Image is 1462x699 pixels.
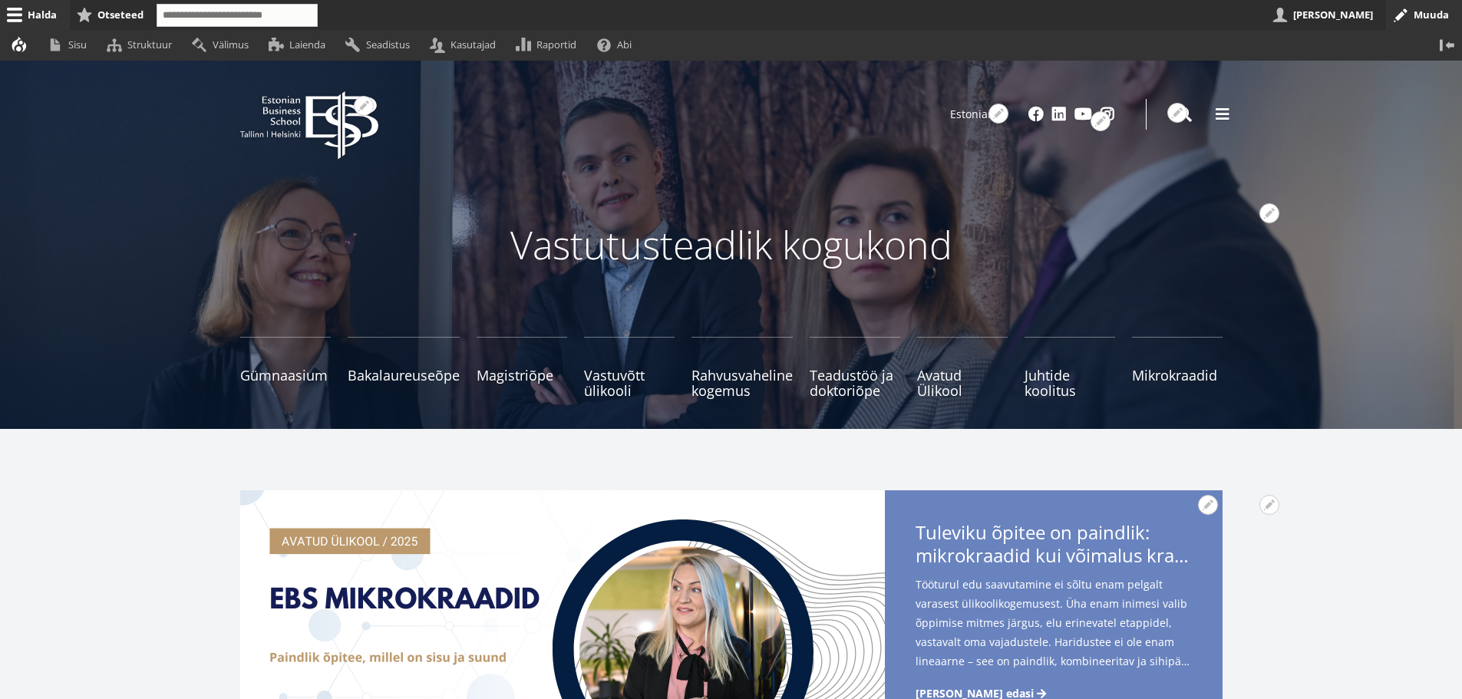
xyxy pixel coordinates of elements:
span: Tuleviku õpitee on paindlik: [916,521,1192,572]
a: Abi [590,30,645,60]
a: Juhtide koolitus [1025,337,1115,398]
span: Tööturul edu saavutamine ei sõltu enam pelgalt varasest ülikoolikogemusest. Üha enam inimesi vali... [916,575,1192,676]
a: Mikrokraadid [1132,337,1223,398]
a: Facebook [1028,107,1044,122]
a: Sisu [41,30,100,60]
a: Youtube [1074,107,1092,122]
button: Avatud seaded [1259,203,1279,223]
span: Magistriõpe [477,368,567,383]
a: Linkedin [1051,107,1067,122]
span: Avatud Ülikool [917,368,1008,398]
button: Avatud seaded [354,96,374,116]
button: Avatud Tuleviku õpitee on paindlik: mikrokraadid kui võimalus kraadini jõudmiseks seaded [1198,495,1218,515]
a: Rahvusvaheline kogemus [691,337,793,398]
a: Gümnaasium [240,337,331,398]
p: Vastutusteadlik kogukond [325,222,1138,268]
a: Laienda [262,30,338,60]
a: Magistriõpe [477,337,567,398]
a: Vastuvõtt ülikooli [584,337,675,398]
a: Välimus [185,30,262,60]
span: Vastuvõtt ülikooli [584,368,675,398]
span: Mikrokraadid [1132,368,1223,383]
a: Kasutajad [423,30,509,60]
a: Instagram [1100,107,1115,122]
span: Rahvusvaheline kogemus [691,368,793,398]
a: Struktuur [100,30,185,60]
button: Avatud seaded [988,104,1008,124]
button: Avatud seaded [1167,103,1187,123]
a: Raportid [510,30,590,60]
button: Avatud Tuleviku õpitee on paindlik: mikrokraadid kui võimalus kraadini jõudmiseks seaded [1259,495,1279,515]
a: Avatud Ülikool [917,337,1008,398]
span: Bakalaureuseõpe [348,368,460,383]
a: Bakalaureuseõpe [348,337,460,398]
a: Teadustöö ja doktoriõpe [810,337,900,398]
span: mikrokraadid kui võimalus kraadini jõudmiseks [916,544,1192,567]
button: Avatud Social Links seaded [1091,111,1111,131]
span: Teadustöö ja doktoriõpe [810,368,900,398]
span: Juhtide koolitus [1025,368,1115,398]
span: Gümnaasium [240,368,331,383]
button: Vertikaalasend [1432,30,1462,60]
span: lineaarne – see on paindlik, kombineeritav ja sihipärane. Just selles suunas liigub ka Estonian B... [916,651,1192,671]
a: Seadistus [338,30,423,60]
